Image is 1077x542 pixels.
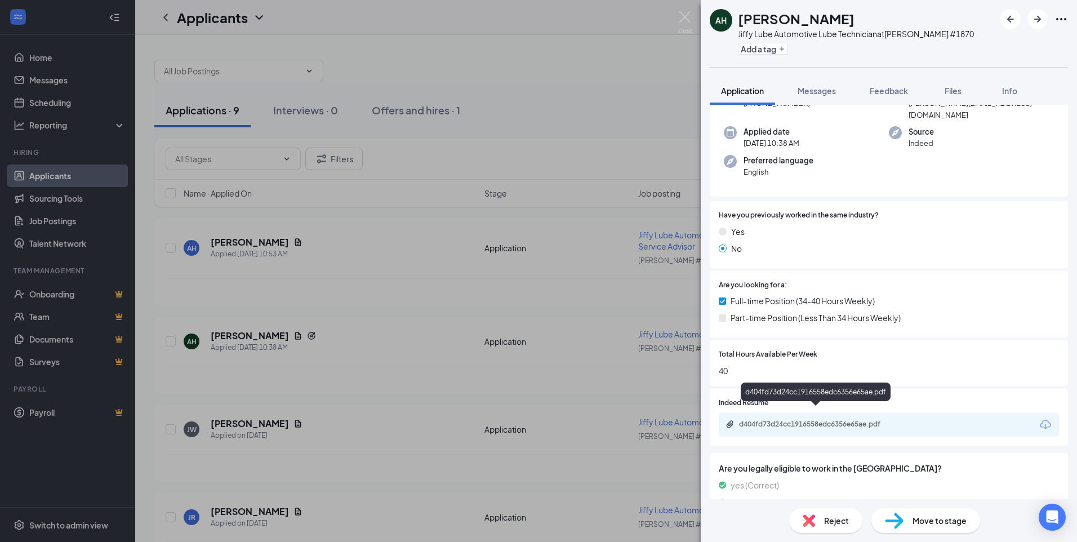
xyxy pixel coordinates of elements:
span: Indeed Resume [719,398,768,408]
div: Jiffy Lube Automotive Lube Technician at [PERSON_NAME] #1870 [738,28,974,39]
span: English [744,166,813,177]
span: Are you legally eligible to work in the [GEOGRAPHIC_DATA]? [719,462,1059,474]
span: Messages [798,86,836,96]
svg: Plus [778,46,785,52]
span: Info [1002,86,1017,96]
div: d404fd73d24cc1916558edc6356e65ae.pdf [739,420,897,429]
span: Move to stage [913,514,967,527]
span: Files [945,86,962,96]
span: Have you previously worked in the same industry? [719,210,879,221]
span: [PERSON_NAME][EMAIL_ADDRESS][DOMAIN_NAME] [909,97,1054,121]
div: Open Intercom Messenger [1039,504,1066,531]
svg: Paperclip [726,420,735,429]
span: Full-time Position (34-40 Hours Weekly) [731,295,875,307]
a: Paperclipd404fd73d24cc1916558edc6356e65ae.pdf [726,420,908,430]
span: Yes [731,225,745,238]
div: AH [715,15,727,26]
span: Indeed [909,137,934,149]
span: Applied date [744,126,799,137]
svg: ArrowRight [1031,12,1044,26]
span: yes (Correct) [731,479,779,491]
h1: [PERSON_NAME] [738,9,855,28]
span: Application [721,86,764,96]
span: Source [909,126,934,137]
svg: ArrowLeftNew [1004,12,1017,26]
svg: Ellipses [1054,12,1068,26]
span: no [731,496,740,508]
button: ArrowLeftNew [1000,9,1021,29]
span: No [731,242,742,255]
span: [DATE] 10:38 AM [744,137,799,149]
span: Part-time Position (Less Than 34 Hours Weekly) [731,312,901,324]
span: Preferred language [744,155,813,166]
span: Total Hours Available Per Week [719,349,817,360]
span: Reject [824,514,849,527]
span: 40 [719,365,1059,377]
div: d404fd73d24cc1916558edc6356e65ae.pdf [741,383,891,401]
span: Are you looking for a: [719,280,787,291]
svg: Download [1039,418,1052,432]
span: Feedback [870,86,908,96]
button: PlusAdd a tag [738,43,788,55]
button: ArrowRight [1027,9,1048,29]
